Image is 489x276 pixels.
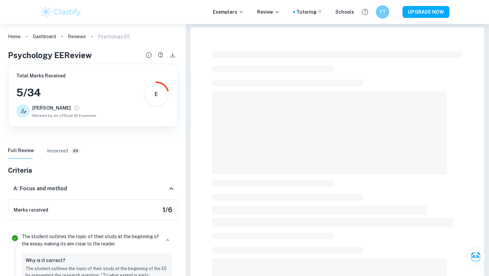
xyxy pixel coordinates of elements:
[143,50,154,60] button: Review details
[33,32,56,41] a: Dashboard
[72,103,81,113] button: View full profile
[163,205,172,215] h5: 1 / 6
[71,148,80,153] span: 23
[14,206,48,214] h6: Marks received
[257,8,280,16] p: Review
[167,50,178,60] button: Download
[98,33,130,40] p: Psychology EE
[403,6,449,18] button: UPGRADE NOW
[26,257,65,264] h6: Why is it correct?
[40,5,82,19] img: Clastify logo
[466,247,485,266] button: Ask Clai
[68,32,86,41] a: Reviews
[8,49,92,61] h4: Psychology EE Review
[13,185,67,193] h6: A: Focus and method
[32,113,97,119] span: Marked by an official IB Examiner
[8,165,178,175] h5: Criteria
[359,6,371,18] button: Help and Feedback
[335,8,354,16] a: Schools
[32,104,71,112] h6: [PERSON_NAME]
[8,178,178,199] div: A: Focus and method
[22,233,160,247] p: The student outlines the topic of their study at the beginning of the essay, making its aim clear...
[8,143,34,159] button: Full Review
[47,147,68,154] h6: Incorrect
[16,85,97,101] h3: 5 / 34
[213,8,244,16] p: Exemplars
[379,8,387,16] h6: TT
[11,234,19,242] svg: Correct
[8,32,21,41] a: Home
[296,8,322,16] a: Tutoring
[155,90,158,98] div: E
[155,50,166,60] button: Have a questions about this review?
[376,5,389,19] button: TT
[16,72,97,79] h6: Total Marks Received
